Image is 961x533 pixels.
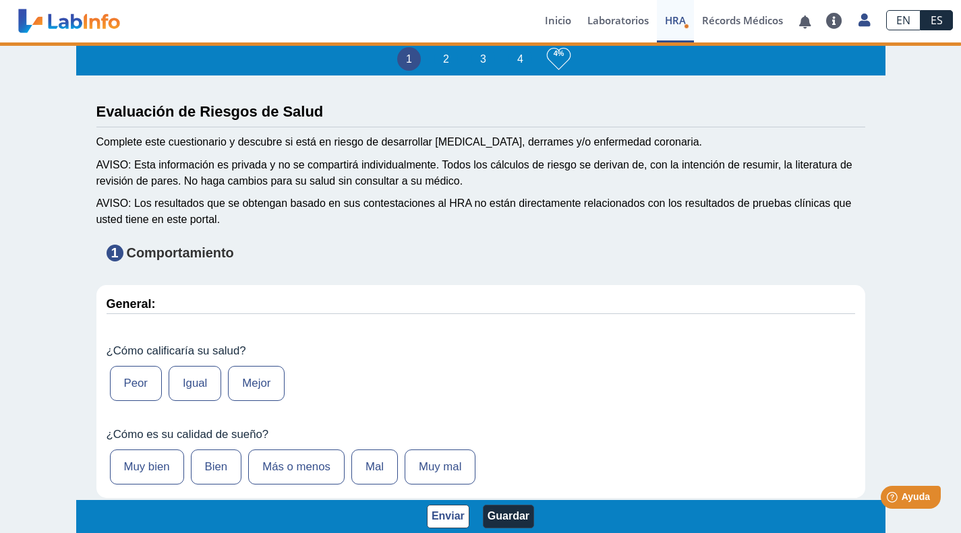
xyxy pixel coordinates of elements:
iframe: Help widget launcher [841,480,946,518]
label: Muy bien [110,449,184,484]
li: 2 [434,47,458,71]
label: Bien [191,449,242,484]
button: Enviar [427,505,469,528]
a: ES [921,10,953,30]
div: AVISO: Esta información es privada y no se compartirá individualmente. Todos los cálculos de ries... [96,157,865,189]
h3: 4% [547,45,571,62]
label: ¿Cómo es su calidad de sueño? [107,428,855,441]
label: Mejor [228,366,285,401]
li: 3 [471,47,495,71]
label: Igual [169,366,221,401]
strong: Comportamiento [127,245,234,260]
label: Más o menos [248,449,345,484]
span: HRA [665,13,686,27]
div: AVISO: Los resultados que se obtengan basado en sus contestaciones al HRA no están directamente r... [96,195,865,228]
label: Muy mal [405,449,475,484]
li: 4 [508,47,532,71]
div: Complete este cuestionario y descubre si está en riesgo de desarrollar [MEDICAL_DATA], derrames y... [96,134,865,150]
li: 1 [397,47,421,71]
strong: General: [107,297,156,311]
label: Mal [351,449,398,484]
label: Peor [110,366,162,401]
a: EN [886,10,921,30]
button: Guardar [483,505,534,528]
span: 1 [107,245,123,261]
label: ¿Cómo calificaría su salud? [107,344,855,358]
h3: Evaluación de Riesgos de Salud [96,103,865,120]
